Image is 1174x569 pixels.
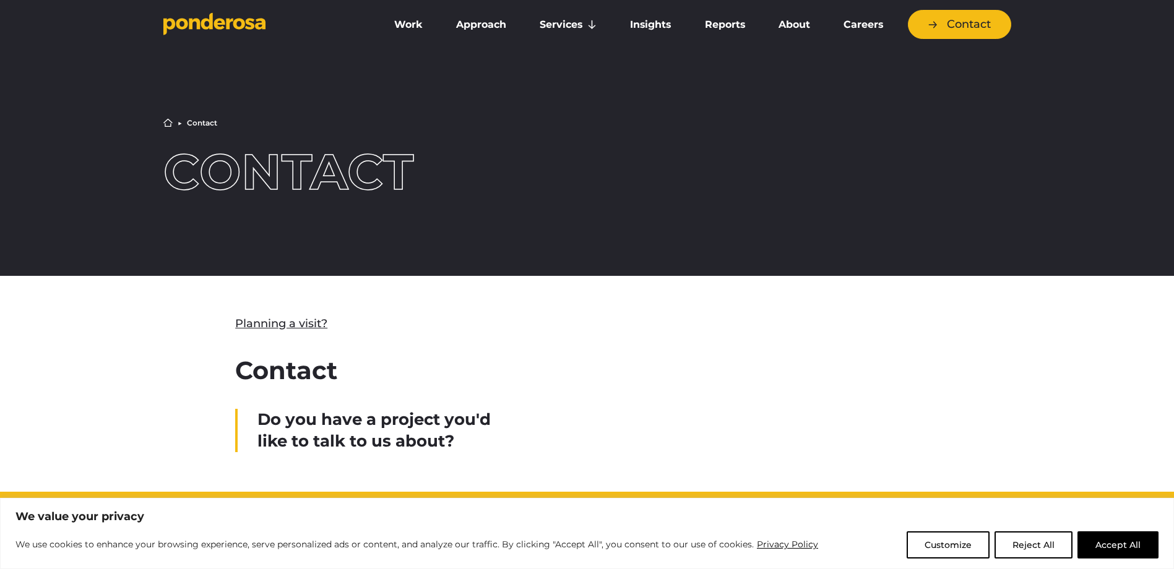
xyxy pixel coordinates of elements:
[525,12,611,38] a: Services
[442,12,520,38] a: Approach
[163,12,361,37] a: Go to homepage
[235,352,939,389] h2: Contact
[15,537,819,552] p: We use cookies to enhance your browsing experience, serve personalized ads or content, and analyz...
[187,119,217,127] li: Contact
[380,12,437,38] a: Work
[829,12,897,38] a: Careers
[178,119,182,127] li: ▶︎
[907,531,990,558] button: Customize
[691,12,759,38] a: Reports
[163,147,506,197] h1: Contact
[764,12,824,38] a: About
[235,409,506,452] div: Do you have a project you'd like to talk to us about?
[756,537,819,552] a: Privacy Policy
[235,315,327,332] a: Planning a visit?
[1077,531,1159,558] button: Accept All
[616,12,685,38] a: Insights
[908,10,1011,39] a: Contact
[163,118,173,127] a: Home
[995,531,1073,558] button: Reject All
[15,509,1159,524] p: We value your privacy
